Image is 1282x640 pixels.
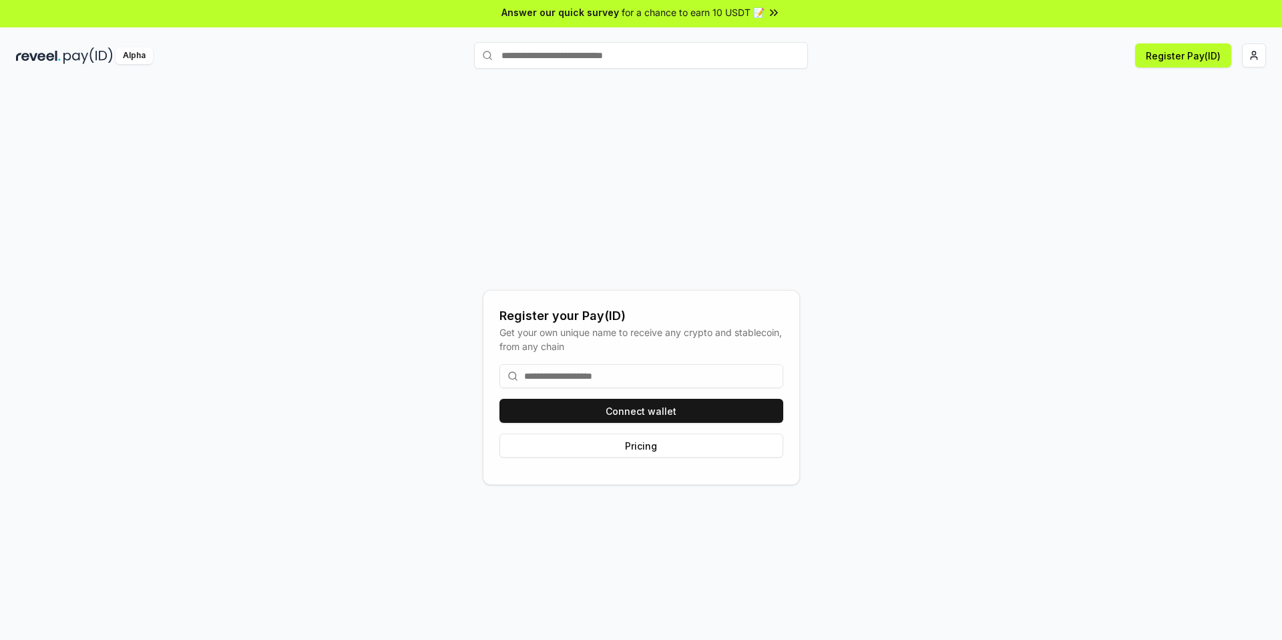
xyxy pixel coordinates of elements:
[499,307,783,325] div: Register your Pay(ID)
[499,325,783,353] div: Get your own unique name to receive any crypto and stablecoin, from any chain
[501,5,619,19] span: Answer our quick survey
[116,47,153,64] div: Alpha
[499,399,783,423] button: Connect wallet
[63,47,113,64] img: pay_id
[499,434,783,458] button: Pricing
[1135,43,1231,67] button: Register Pay(ID)
[16,47,61,64] img: reveel_dark
[622,5,765,19] span: for a chance to earn 10 USDT 📝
